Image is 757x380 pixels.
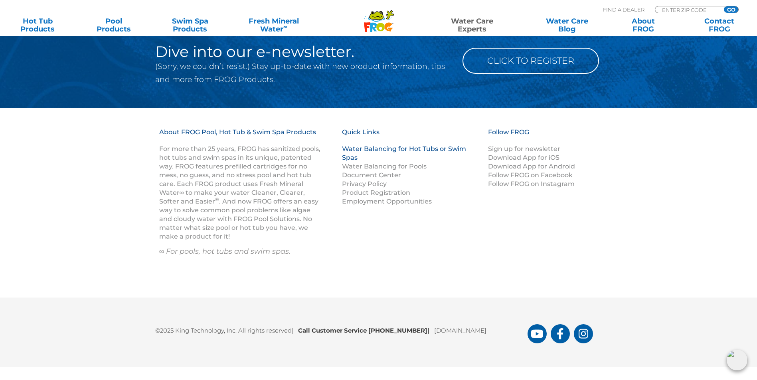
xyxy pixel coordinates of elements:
p: ©2025 King Technology, Inc. All rights reserved [155,321,528,335]
a: Click to Register [463,48,599,74]
a: Download App for iOS [488,154,559,161]
a: Document Center [342,171,401,179]
em: ∞ For pools, hot tubs and swim spas. [159,247,291,256]
p: For more than 25 years, FROG has sanitized pools, hot tubs and swim spas in its unique, patented ... [159,145,322,241]
a: Sign up for newsletter [488,145,560,153]
a: PoolProducts [84,17,144,33]
a: FROG Products Instagram Page [574,324,593,343]
span: | [292,327,293,334]
h2: Dive into our e-newsletter. [155,44,451,60]
a: Follow FROG on Facebook [488,171,573,179]
img: openIcon [727,350,747,370]
a: Fresh MineralWater∞ [237,17,311,33]
sup: ® [215,196,219,202]
a: Privacy Policy [342,180,387,188]
span: | [427,327,429,334]
a: FROG Products You Tube Page [528,324,547,343]
a: Water Balancing for Pools [342,163,427,170]
h3: About FROG Pool, Hot Tub & Swim Spa Products [159,128,322,145]
a: Product Registration [342,189,410,196]
a: Water CareExperts [424,17,520,33]
h3: Follow FROG [488,128,588,145]
a: ContactFROG [690,17,749,33]
a: Water Balancing for Hot Tubs or Swim Spas [342,145,466,161]
p: (Sorry, we couldn’t resist.) Stay up-to-date with new product information, tips and more from FRO... [155,60,451,86]
a: [DOMAIN_NAME] [434,327,486,334]
a: AboutFROG [613,17,673,33]
b: Call Customer Service [PHONE_NUMBER] [298,327,434,334]
h3: Quick Links [342,128,478,145]
a: Swim SpaProducts [160,17,220,33]
a: Employment Opportunities [342,198,432,205]
sup: ∞ [283,24,287,30]
a: Hot TubProducts [8,17,67,33]
p: Find A Dealer [603,6,644,13]
input: GO [724,6,738,13]
a: Download App for Android [488,163,575,170]
input: Zip Code Form [661,6,715,13]
a: Follow FROG on Instagram [488,180,575,188]
a: FROG Products Facebook Page [551,324,570,343]
a: Water CareBlog [537,17,597,33]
